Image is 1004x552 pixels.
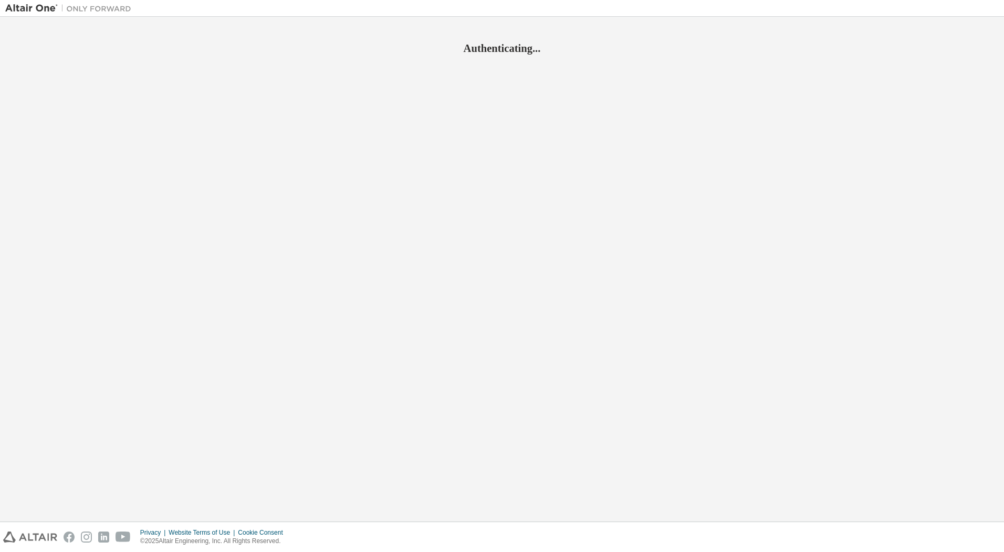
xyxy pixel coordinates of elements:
img: youtube.svg [116,532,131,543]
img: instagram.svg [81,532,92,543]
img: altair_logo.svg [3,532,57,543]
img: Altair One [5,3,137,14]
p: © 2025 Altair Engineering, Inc. All Rights Reserved. [140,537,289,546]
div: Website Terms of Use [169,528,238,537]
div: Privacy [140,528,169,537]
img: facebook.svg [64,532,75,543]
h2: Authenticating... [5,41,999,55]
img: linkedin.svg [98,532,109,543]
div: Cookie Consent [238,528,289,537]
